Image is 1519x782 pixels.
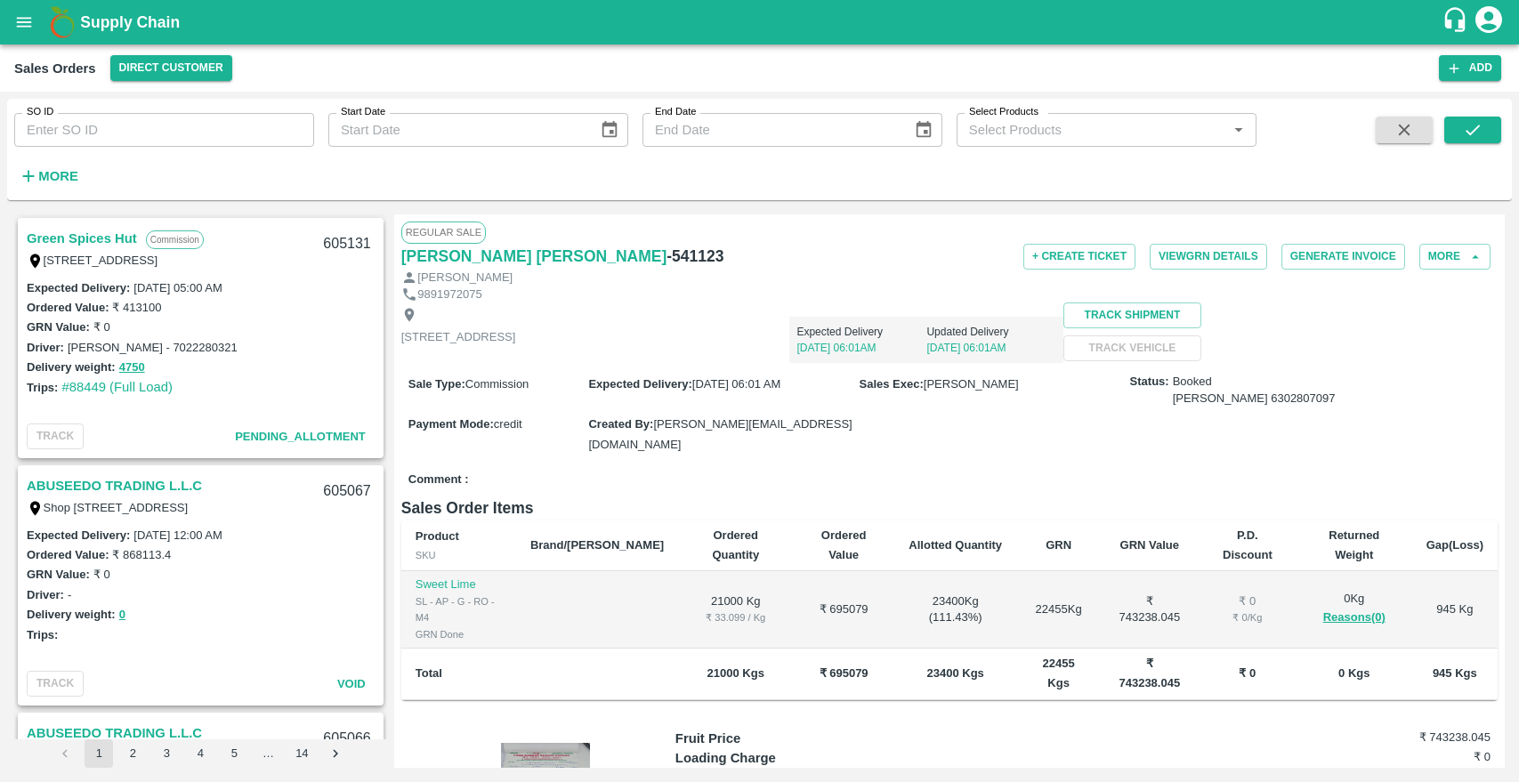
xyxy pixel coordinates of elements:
[588,417,653,431] label: Created By :
[1173,374,1336,407] span: Booked
[38,169,78,183] strong: More
[27,528,130,542] label: Expected Delivery :
[692,377,780,391] span: [DATE] 06:01 AM
[341,105,385,119] label: Start Date
[417,270,513,286] p: [PERSON_NAME]
[1223,528,1273,561] b: P.D. Discount
[860,377,924,391] label: Sales Exec :
[44,4,80,40] img: logo
[80,10,1442,35] a: Supply Chain
[27,105,53,119] label: SO ID
[707,666,764,680] b: 21000 Kgs
[312,718,381,760] div: 605066
[1239,666,1256,680] b: ₹ 0
[27,360,116,374] label: Delivery weight:
[678,571,793,649] td: 21000 Kg
[4,2,44,43] button: open drawer
[152,739,181,768] button: Go to page 3
[48,739,352,768] nav: pagination navigation
[401,329,516,346] p: [STREET_ADDRESS]
[186,739,214,768] button: Go to page 4
[44,254,158,267] label: [STREET_ADDRESS]
[110,55,232,81] button: Select DC
[416,576,502,593] p: Sweet Lime
[408,377,465,391] label: Sale Type :
[27,588,64,601] label: Driver:
[416,529,459,543] b: Product
[312,223,381,265] div: 605131
[417,286,481,303] p: 9891972075
[1338,666,1370,680] b: 0 Kgs
[675,729,879,748] p: Fruit Price
[27,281,130,294] label: Expected Delivery :
[44,501,189,514] label: Shop [STREET_ADDRESS]
[27,548,109,561] label: Ordered Value:
[119,358,145,378] button: 4750
[408,472,469,488] label: Comment :
[1281,244,1405,270] button: Generate Invoice
[27,608,116,621] label: Delivery weight:
[1046,538,1071,552] b: GRN
[1101,571,1199,649] td: ₹ 743238.045
[1023,244,1135,270] button: + Create Ticket
[416,593,502,626] div: SL - AP - G - RO - M4
[133,281,222,294] label: [DATE] 05:00 AM
[27,474,202,497] a: ABUSEEDO TRADING L.L.C
[27,568,90,581] label: GRN Value:
[254,746,282,762] div: …
[1130,374,1169,391] label: Status:
[68,341,238,354] label: [PERSON_NAME] - 7022280321
[27,341,64,354] label: Driver:
[118,739,147,768] button: Go to page 2
[27,320,90,334] label: GRN Value:
[1354,729,1491,746] h6: ₹ 743238.045
[68,588,71,601] label: -
[1354,748,1491,766] h6: ₹ 0
[27,227,137,250] a: Green Spices Hut
[1426,538,1483,552] b: Gap(Loss)
[1442,6,1473,38] div: customer-support
[401,244,667,269] a: [PERSON_NAME] [PERSON_NAME]
[962,118,1222,141] input: Select Products
[1031,601,1087,618] div: 22455 Kg
[287,739,316,768] button: Go to page 14
[1412,571,1498,649] td: 945 Kg
[924,377,1019,391] span: [PERSON_NAME]
[1173,391,1336,407] div: [PERSON_NAME] 6302807097
[675,748,879,768] p: Loading Charge
[1311,591,1398,627] div: 0 Kg
[593,113,626,147] button: Choose date
[1311,608,1398,628] button: Reasons(0)
[796,340,926,356] p: [DATE] 06:01AM
[1433,666,1477,680] b: 945 Kgs
[588,417,852,450] span: [PERSON_NAME][EMAIL_ADDRESS][DOMAIN_NAME]
[401,496,1498,520] h6: Sales Order Items
[93,320,110,334] label: ₹ 0
[655,105,696,119] label: End Date
[235,430,366,443] span: Pending_Allotment
[93,568,110,581] label: ₹ 0
[1213,609,1282,625] div: ₹ 0 / Kg
[416,547,502,563] div: SKU
[1473,4,1505,41] div: account of current user
[408,417,494,431] label: Payment Mode :
[146,230,204,249] p: Commission
[112,548,171,561] label: ₹ 868113.4
[1043,657,1075,689] b: 22455 Kgs
[907,113,941,147] button: Choose date
[1419,244,1491,270] button: More
[588,377,691,391] label: Expected Delivery :
[27,301,109,314] label: Ordered Value:
[1120,538,1179,552] b: GRN Value
[321,739,350,768] button: Go to next page
[1329,528,1379,561] b: Returned Weight
[692,609,779,625] div: ₹ 33.099 / Kg
[1213,593,1282,610] div: ₹ 0
[14,161,83,191] button: More
[909,538,1002,552] b: Allotted Quantity
[1227,118,1250,141] button: Open
[494,417,522,431] span: credit
[926,340,1056,356] p: [DATE] 06:01AM
[14,57,96,80] div: Sales Orders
